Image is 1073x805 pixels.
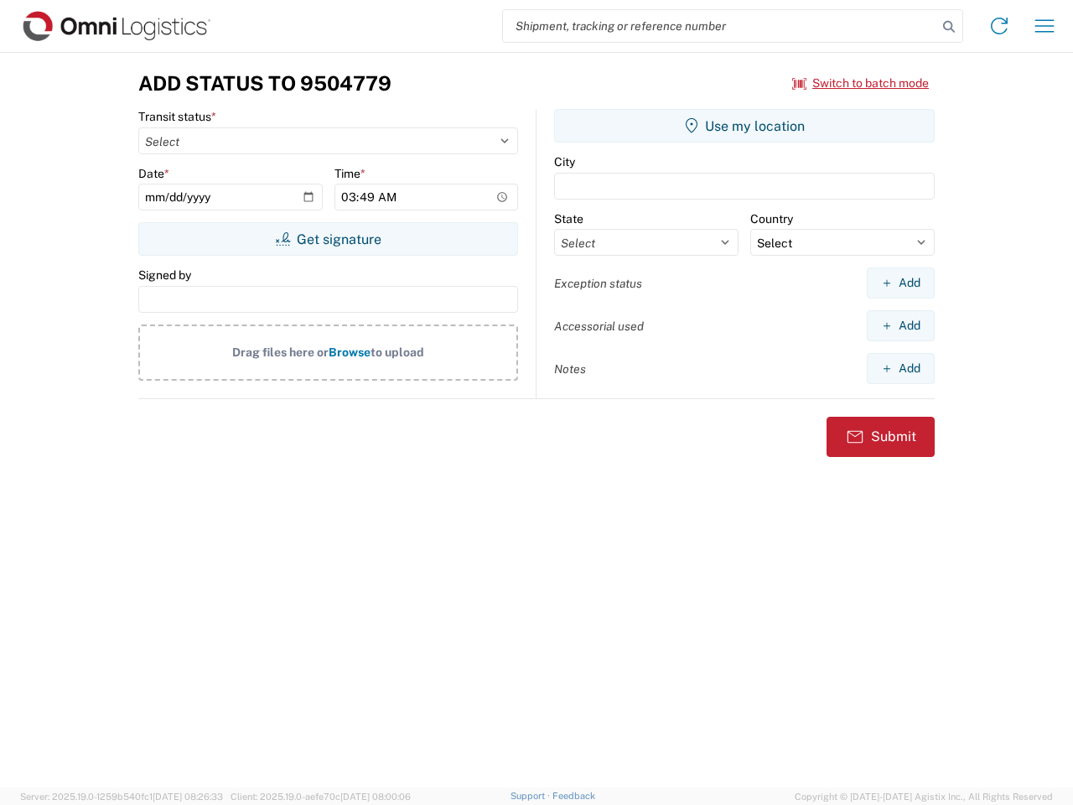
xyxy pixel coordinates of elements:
[138,222,518,256] button: Get signature
[503,10,937,42] input: Shipment, tracking or reference number
[153,792,223,802] span: [DATE] 08:26:33
[138,267,191,283] label: Signed by
[138,166,169,181] label: Date
[867,353,935,384] button: Add
[511,791,552,801] a: Support
[138,109,216,124] label: Transit status
[232,345,329,359] span: Drag files here or
[867,267,935,299] button: Add
[340,792,411,802] span: [DATE] 08:00:06
[867,310,935,341] button: Add
[329,345,371,359] span: Browse
[554,319,644,334] label: Accessorial used
[554,154,575,169] label: City
[795,789,1053,804] span: Copyright © [DATE]-[DATE] Agistix Inc., All Rights Reserved
[554,109,935,143] button: Use my location
[554,276,642,291] label: Exception status
[552,791,595,801] a: Feedback
[138,71,391,96] h3: Add Status to 9504779
[334,166,365,181] label: Time
[231,792,411,802] span: Client: 2025.19.0-aefe70c
[750,211,793,226] label: Country
[827,417,935,457] button: Submit
[371,345,424,359] span: to upload
[792,70,929,97] button: Switch to batch mode
[20,792,223,802] span: Server: 2025.19.0-1259b540fc1
[554,361,586,377] label: Notes
[554,211,583,226] label: State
